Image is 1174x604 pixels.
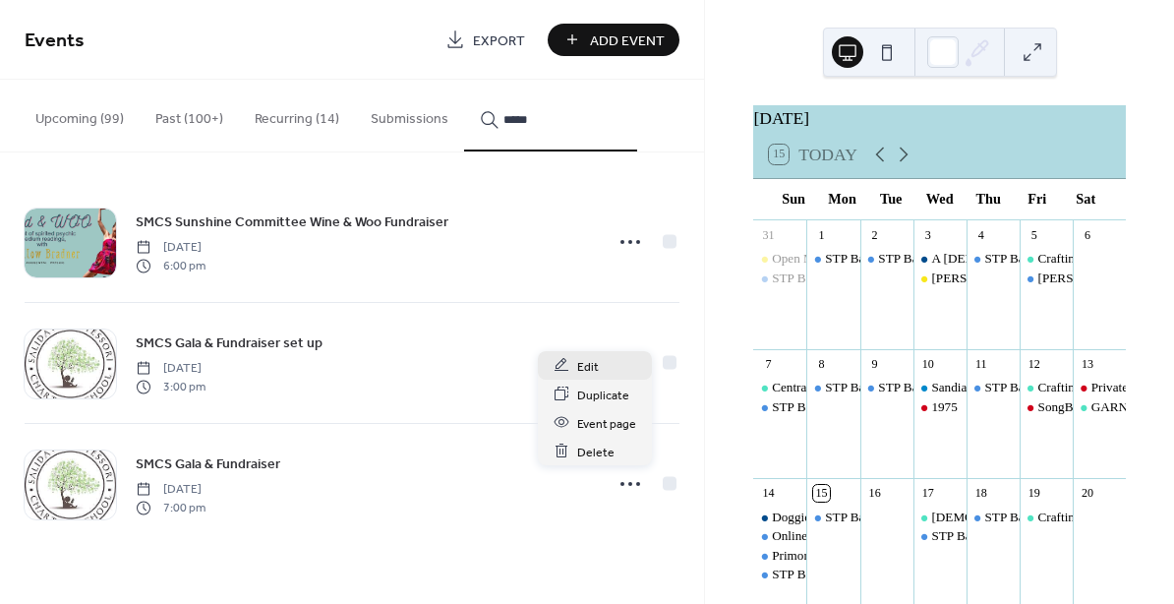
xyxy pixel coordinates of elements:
[548,24,679,56] button: Add Event
[20,80,140,150] button: Upcoming (99)
[806,509,859,526] div: STP Baby with the bath water rehearsals
[878,250,1088,268] div: STP Baby with the bath water rehearsals
[760,485,777,502] div: 14
[972,356,989,373] div: 11
[1079,485,1095,502] div: 20
[1073,379,1126,396] div: Private rehearsal
[1079,226,1095,243] div: 6
[1038,379,1116,396] div: Crafting Circle
[931,398,957,416] div: 1975
[473,30,525,51] span: Export
[772,398,982,416] div: STP Baby with the bath water rehearsals
[577,356,599,377] span: Edit
[1020,250,1073,268] div: Crafting Circle
[913,379,967,396] div: Sandia Hearing Aid Center
[577,413,636,434] span: Event page
[967,509,1020,526] div: STP Baby with the bath water rehearsals
[1026,226,1042,243] div: 5
[772,509,851,526] div: Doggie Market
[825,250,1035,268] div: STP Baby with the bath water rehearsals
[1073,398,1126,416] div: GARNA presents Colorado Environmental Film Fest
[964,179,1013,219] div: Thu
[136,481,205,499] span: [DATE]
[913,527,967,545] div: STP Baby with the bath water rehearsals
[760,356,777,373] div: 7
[753,398,806,416] div: STP Baby with the bath water rehearsals
[860,250,913,268] div: STP Baby with the bath water rehearsals
[806,250,859,268] div: STP Baby with the bath water rehearsals
[919,356,936,373] div: 10
[431,24,540,56] a: Export
[136,212,448,233] span: SMCS Sunshine Committee Wine & Woo Fundraiser
[753,105,1126,131] div: [DATE]
[577,442,615,462] span: Delete
[915,179,965,219] div: Wed
[772,270,982,287] div: STP Baby with the bath water rehearsals
[825,509,1035,526] div: STP Baby with the bath water rehearsals
[577,385,629,405] span: Duplicate
[140,80,239,150] button: Past (100+)
[1038,398,1143,416] div: SongBird Rehearsal
[813,356,830,373] div: 8
[753,250,806,268] div: Open Mic
[1013,179,1062,219] div: Fri
[753,379,806,396] div: Central Colorado Humanist
[866,356,883,373] div: 9
[972,226,989,243] div: 4
[919,485,936,502] div: 17
[866,179,915,219] div: Tue
[967,379,1020,396] div: STP Baby with the bath water rehearsals
[919,226,936,243] div: 3
[813,226,830,243] div: 1
[1079,356,1095,373] div: 13
[913,250,967,268] div: A Church Board Meeting
[818,179,867,219] div: Mon
[760,226,777,243] div: 31
[136,360,205,378] span: [DATE]
[1026,356,1042,373] div: 12
[825,379,1035,396] div: STP Baby with the bath water rehearsals
[772,547,1056,565] div: Primordial Sound Meditation with [PERSON_NAME]
[772,379,936,396] div: Central [US_STATE] Humanist
[972,485,989,502] div: 18
[931,379,1071,396] div: Sandia Hearing Aid Center
[355,80,464,150] button: Submissions
[753,527,806,545] div: Online Silent Auction for Campout for the cause ends
[813,485,830,502] div: 15
[590,30,665,51] span: Add Event
[860,379,913,396] div: STP Baby with the bath water rehearsals
[239,80,355,150] button: Recurring (14)
[866,226,883,243] div: 2
[136,239,205,257] span: [DATE]
[967,250,1020,268] div: STP Baby with the bath water rehearsals
[136,257,205,274] span: 6:00 pm
[1020,398,1073,416] div: SongBird Rehearsal
[772,566,982,583] div: STP Baby with the bath water rehearsals
[753,566,806,583] div: STP Baby with the bath water rehearsals
[1038,250,1116,268] div: Crafting Circle
[136,211,448,233] a: SMCS Sunshine Committee Wine & Woo Fundraiser
[866,485,883,502] div: 16
[25,22,85,60] span: Events
[1038,509,1116,526] div: Crafting Circle
[136,453,280,475] a: SMCS Gala & Fundraiser
[1061,179,1110,219] div: Sat
[772,250,824,268] div: Open Mic
[931,527,1142,545] div: STP Baby with the bath water rehearsals
[753,270,806,287] div: STP Baby with the bath water rehearsals
[1020,270,1073,287] div: Salida Moth Mixed ages auditions
[136,499,205,516] span: 7:00 pm
[931,250,1168,268] div: A [DEMOGRAPHIC_DATA] Board Meeting
[806,379,859,396] div: STP Baby with the bath water rehearsals
[769,179,818,219] div: Sun
[753,547,806,565] div: Primordial Sound Meditation with Priti Chanda Klco
[772,527,1050,545] div: Online Silent Auction for Campout for the cause ends
[1020,379,1073,396] div: Crafting Circle
[878,379,1088,396] div: STP Baby with the bath water rehearsals
[136,378,205,395] span: 3:00 pm
[913,398,967,416] div: 1975
[1026,485,1042,502] div: 19
[136,332,323,354] a: SMCS Gala & Fundraiser set up
[136,454,280,475] span: SMCS Gala & Fundraiser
